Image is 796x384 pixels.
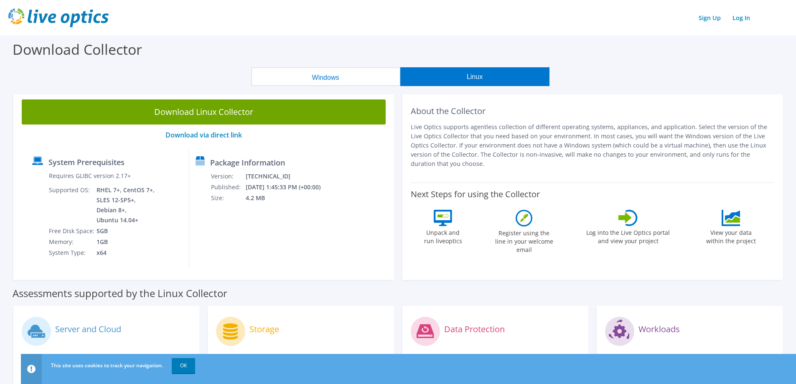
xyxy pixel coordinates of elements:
[22,99,386,125] a: Download Linux Collector
[424,226,462,245] label: Unpack and run liveoptics
[96,247,156,258] td: x64
[211,182,245,193] td: Published:
[48,158,125,166] label: System Prerequisites
[411,122,775,168] p: Live Optics supports agentless collection of different operating systems, appliances, and applica...
[411,106,775,116] h2: About the Collector
[8,8,109,27] img: live_optics_svg.svg
[48,237,96,247] td: Memory:
[728,12,754,24] a: Log In
[210,158,285,167] label: Package Information
[211,193,245,203] td: Size:
[444,325,505,333] label: Data Protection
[165,130,242,140] a: Download via direct link
[96,226,156,237] td: 5GB
[55,325,121,333] label: Server and Cloud
[48,185,96,226] td: Supported OS:
[211,171,245,182] td: Version:
[245,182,332,193] td: [DATE] 1:45:33 PM (+00:00)
[96,185,156,226] td: RHEL 7+, CentOS 7+, SLES 12-SP5+, Debian 8+, Ubuntu 14.04+
[493,226,555,254] label: Register using the line in your welcome email
[694,12,725,24] a: Sign Up
[245,171,332,182] td: [TECHNICAL_ID]
[251,67,400,86] button: Windows
[400,67,549,86] button: Linux
[249,325,279,333] label: Storage
[13,289,227,298] label: Assessments supported by the Linux Collector
[172,358,195,373] a: OK
[701,226,761,245] label: View your data within the project
[245,193,332,203] td: 4.2 MB
[48,226,96,237] td: Free Disk Space:
[586,226,670,245] label: Log into the Live Optics portal and view your project
[51,362,163,369] span: This site uses cookies to track your navigation.
[638,325,680,333] label: Workloads
[96,237,156,247] td: 1GB
[48,247,96,258] td: System Type:
[13,40,142,59] label: Download Collector
[49,172,131,180] label: Requires GLIBC version 2.17+
[411,189,540,199] label: Next Steps for using the Collector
